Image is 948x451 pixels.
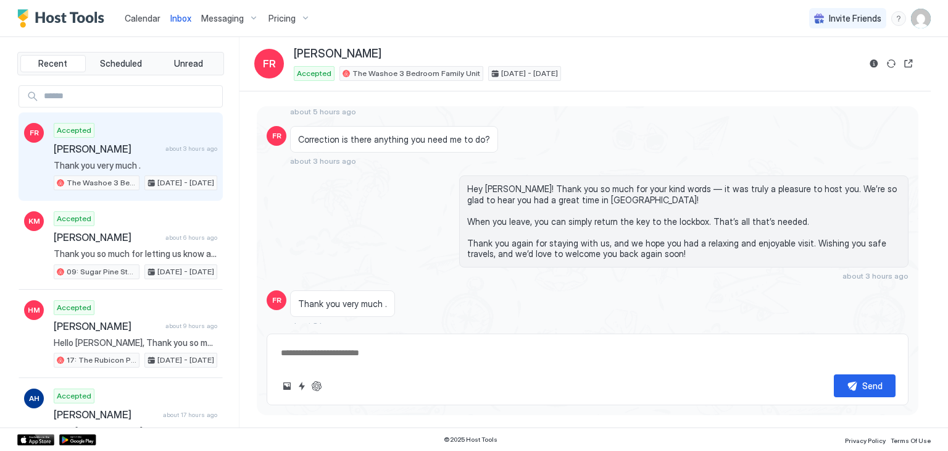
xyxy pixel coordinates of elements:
a: Calendar [125,12,160,25]
span: Inbox [170,13,191,23]
span: FR [263,56,276,71]
span: FR [272,130,281,141]
span: FR [30,127,39,138]
span: about 6 hours ago [165,234,217,242]
span: The Washoe 3 Bedroom Family Unit [67,177,136,188]
span: Accepted [57,125,91,136]
span: Unread [174,58,203,69]
a: Privacy Policy [845,433,886,446]
input: Input Field [39,86,222,107]
span: [DATE] - [DATE] [157,177,214,188]
span: FR [272,295,281,306]
div: tab-group [17,52,224,75]
span: Recent [38,58,67,69]
span: Invite Friends [829,13,881,24]
span: Hello [PERSON_NAME], Thank you so much for your booking! We'll send the check-in instructions [DA... [54,337,217,348]
span: Hello [PERSON_NAME], Thank you so much for your booking! We'll send the check-in instructions [DA... [54,426,217,437]
span: 17: The Rubicon Pet Friendly Studio [67,355,136,366]
span: Terms Of Use [891,437,931,444]
span: [PERSON_NAME] [54,320,160,332]
button: ChatGPT Auto Reply [309,379,324,394]
button: Quick reply [294,379,309,394]
span: about 3 hours ago [290,156,356,166]
span: [PERSON_NAME] [54,408,158,421]
span: Accepted [57,302,91,313]
span: about 9 hours ago [165,322,217,330]
span: [DATE] - [DATE] [157,355,214,366]
span: 09: Sugar Pine Studio at [GEOGRAPHIC_DATA] [67,266,136,277]
span: AH [29,393,39,404]
span: about 3 hours ago [290,321,356,330]
span: about 17 hours ago [163,411,217,419]
span: [DATE] - [DATE] [501,68,558,79]
span: [PERSON_NAME] [54,231,160,243]
a: App Store [17,434,54,445]
button: Scheduled [88,55,154,72]
button: Unread [156,55,221,72]
span: [PERSON_NAME] [54,143,160,155]
a: Inbox [170,12,191,25]
a: Google Play Store [59,434,96,445]
span: Scheduled [100,58,142,69]
span: Accepted [297,68,331,79]
button: Reservation information [867,56,881,71]
span: [DATE] - [DATE] [157,266,214,277]
span: Hey [PERSON_NAME]! Thank you so much for your kind words — it was truly a pleasure to host you. W... [467,183,900,259]
span: Thank you very much . [54,160,217,171]
span: about 3 hours ago [165,145,217,153]
span: Messaging [201,13,244,24]
button: Sync reservation [884,56,899,71]
a: Terms Of Use [891,433,931,446]
span: HM [28,305,40,316]
span: Accepted [57,390,91,402]
span: about 3 hours ago [842,271,908,280]
span: Thank you so much for letting us know and for taking such good care of everything! We really appr... [54,248,217,259]
span: KM [28,216,40,227]
button: Send [834,374,896,397]
span: Accepted [57,213,91,224]
span: Thank you very much . [298,298,387,310]
a: Host Tools Logo [17,9,110,28]
span: Calendar [125,13,160,23]
span: about 5 hours ago [290,107,356,116]
span: © 2025 Host Tools [444,436,497,444]
div: menu [891,11,906,26]
button: Recent [20,55,86,72]
div: User profile [911,9,931,28]
span: The Washoe 3 Bedroom Family Unit [352,68,480,79]
span: Pricing [268,13,296,24]
span: [PERSON_NAME] [294,47,381,61]
span: Correction is there anything you need me to do? [298,134,490,145]
button: Open reservation [901,56,916,71]
span: Privacy Policy [845,437,886,444]
button: Upload image [280,379,294,394]
div: Send [862,379,883,392]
